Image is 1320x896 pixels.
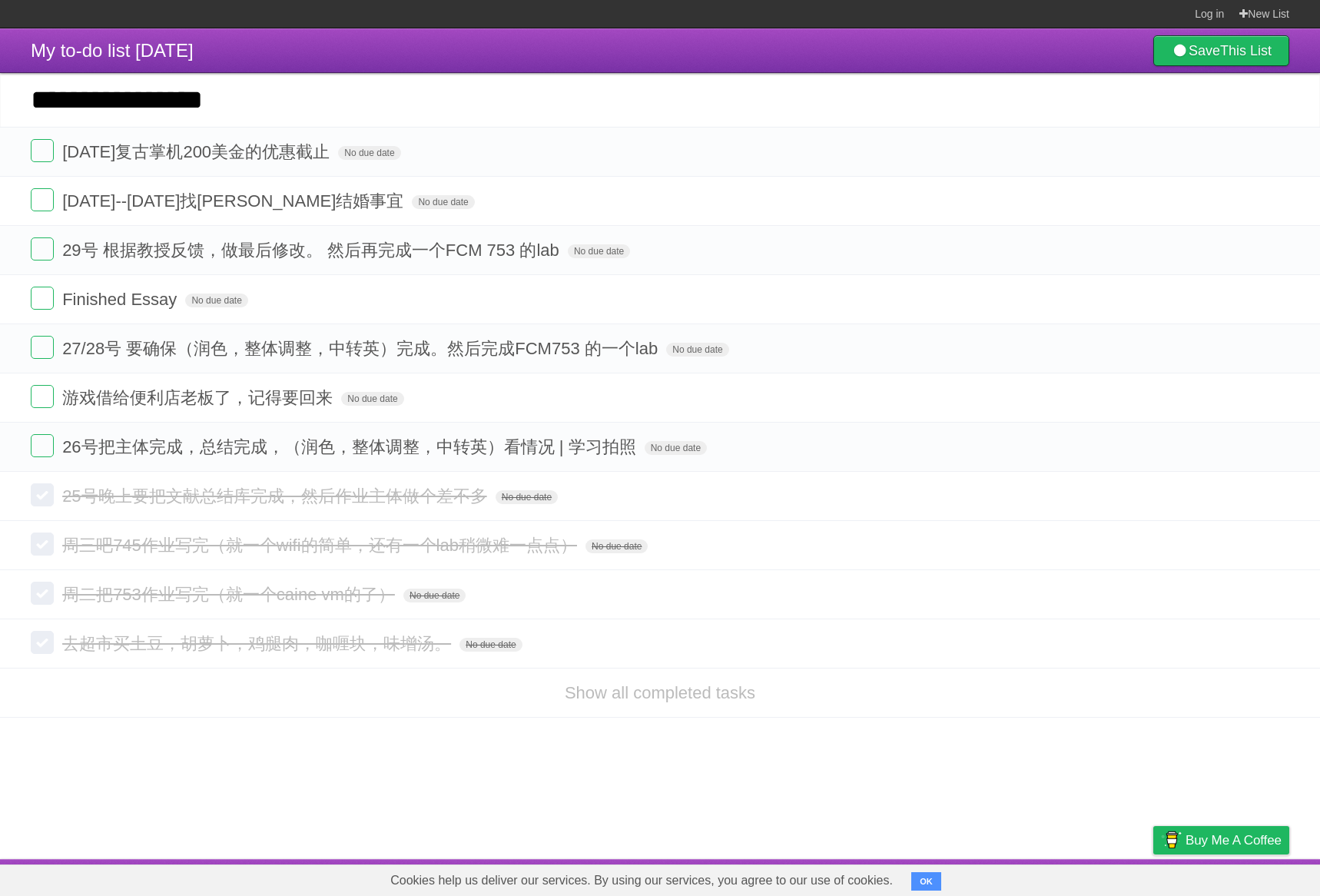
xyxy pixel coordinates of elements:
[568,244,630,258] span: No due date
[496,490,558,504] span: No due date
[565,683,755,702] a: Show all completed tasks
[62,142,333,161] span: [DATE]复古掌机200美金的优惠截止
[31,237,54,261] label: Done
[31,188,54,211] label: Done
[911,872,941,891] button: OK
[341,392,403,406] span: No due date
[31,40,194,61] span: My to-do list [DATE]
[1153,826,1289,855] a: Buy me a coffee
[1133,863,1173,892] a: Privacy
[1186,827,1282,854] span: Buy me a coffee
[31,434,54,457] label: Done
[1192,863,1289,892] a: Suggest a feature
[31,483,54,506] label: Done
[62,585,399,604] span: 周二把753作业写完（就一个caine vm的了）
[1161,827,1182,853] img: Buy me a coffee
[31,139,54,162] label: Done
[62,241,563,260] span: 29号 根据教授反馈，做最后修改。 然后再完成一个FCM 753 的lab
[585,539,648,553] span: No due date
[666,343,728,357] span: No due date
[375,865,908,896] span: Cookies help us deliver our services. By using our services, you agree to our use of cookies.
[185,294,247,307] span: No due date
[412,195,474,209] span: No due date
[1153,35,1289,66] a: SaveThis List
[1081,863,1115,892] a: Terms
[62,634,455,653] span: 去超市买土豆，胡萝卜，鸡腿肉，咖喱块，味增汤。
[403,589,466,602] span: No due date
[31,336,54,359] label: Done
[62,486,490,506] span: 25号晚上要把文献总结库完成，然后作业主体做个差不多
[62,536,581,555] span: 周三吧745作业写完（就一个wifi的简单，还有一个lab稍微难一点点）
[31,385,54,408] label: Done
[949,863,981,892] a: About
[338,146,400,160] span: No due date
[459,638,522,652] span: No due date
[62,290,181,309] span: Finished Essay
[62,437,639,456] span: 26号把主体完成，总结完成，（润色，整体调整，中转英）看情况 | 学习拍照
[62,191,407,211] span: [DATE]--[DATE]找[PERSON_NAME]结婚事宜
[645,441,707,455] span: No due date
[31,631,54,654] label: Done
[31,287,54,310] label: Done
[62,339,662,358] span: 27/28号 要确保（润色，整体调整，中转英）完成。然后完成FCM753 的一个lab
[31,582,54,605] label: Done
[62,388,337,407] span: 游戏借给便利店老板了，记得要回来
[31,533,54,556] label: Done
[1000,863,1062,892] a: Developers
[1220,43,1272,58] b: This List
